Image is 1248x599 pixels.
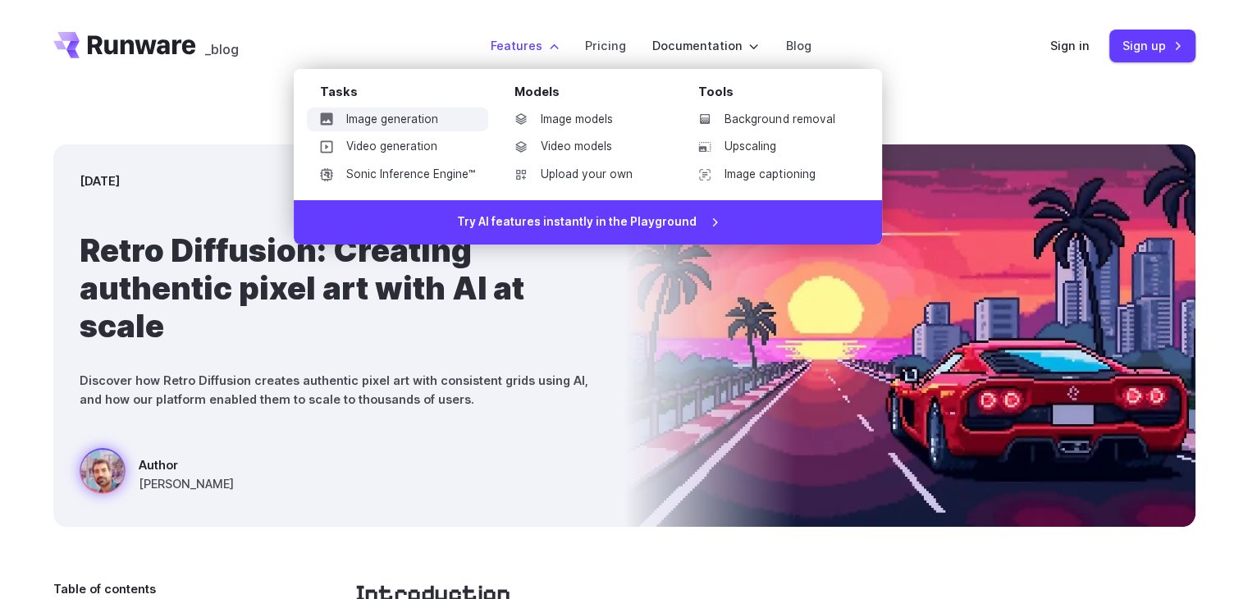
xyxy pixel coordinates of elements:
a: _blog [205,32,239,58]
a: Blog [785,36,811,55]
a: a red sports car on a futuristic highway with a sunset and city skyline in the background, styled... [80,448,234,501]
span: _blog [205,43,239,56]
a: Video generation [307,135,488,159]
span: [PERSON_NAME] [139,474,234,493]
time: [DATE] [80,171,120,190]
a: Pricing [585,36,626,55]
a: Background removal [685,107,856,132]
a: Sign in [1050,36,1090,55]
div: Models [514,82,672,107]
span: Table of contents [53,579,156,598]
span: Author [139,455,234,474]
a: Try AI features instantly in the Playground [294,200,882,245]
a: Go to / [53,32,196,58]
div: Tasks [320,82,488,107]
a: Upload your own [501,162,672,187]
label: Features [491,36,559,55]
a: Video models [501,135,672,159]
div: Tools [698,82,856,107]
h1: Retro Diffusion: Creating authentic pixel art with AI at scale [80,231,598,345]
a: Sonic Inference Engine™ [307,162,488,187]
a: Sign up [1109,30,1195,62]
label: Documentation [652,36,759,55]
a: Image generation [307,107,488,132]
a: Image captioning [685,162,856,187]
p: Discover how Retro Diffusion creates authentic pixel art with consistent grids using AI, and how ... [80,371,598,409]
a: Image models [501,107,672,132]
img: a red sports car on a futuristic highway with a sunset and city skyline in the background, styled... [624,144,1195,527]
a: Upscaling [685,135,856,159]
